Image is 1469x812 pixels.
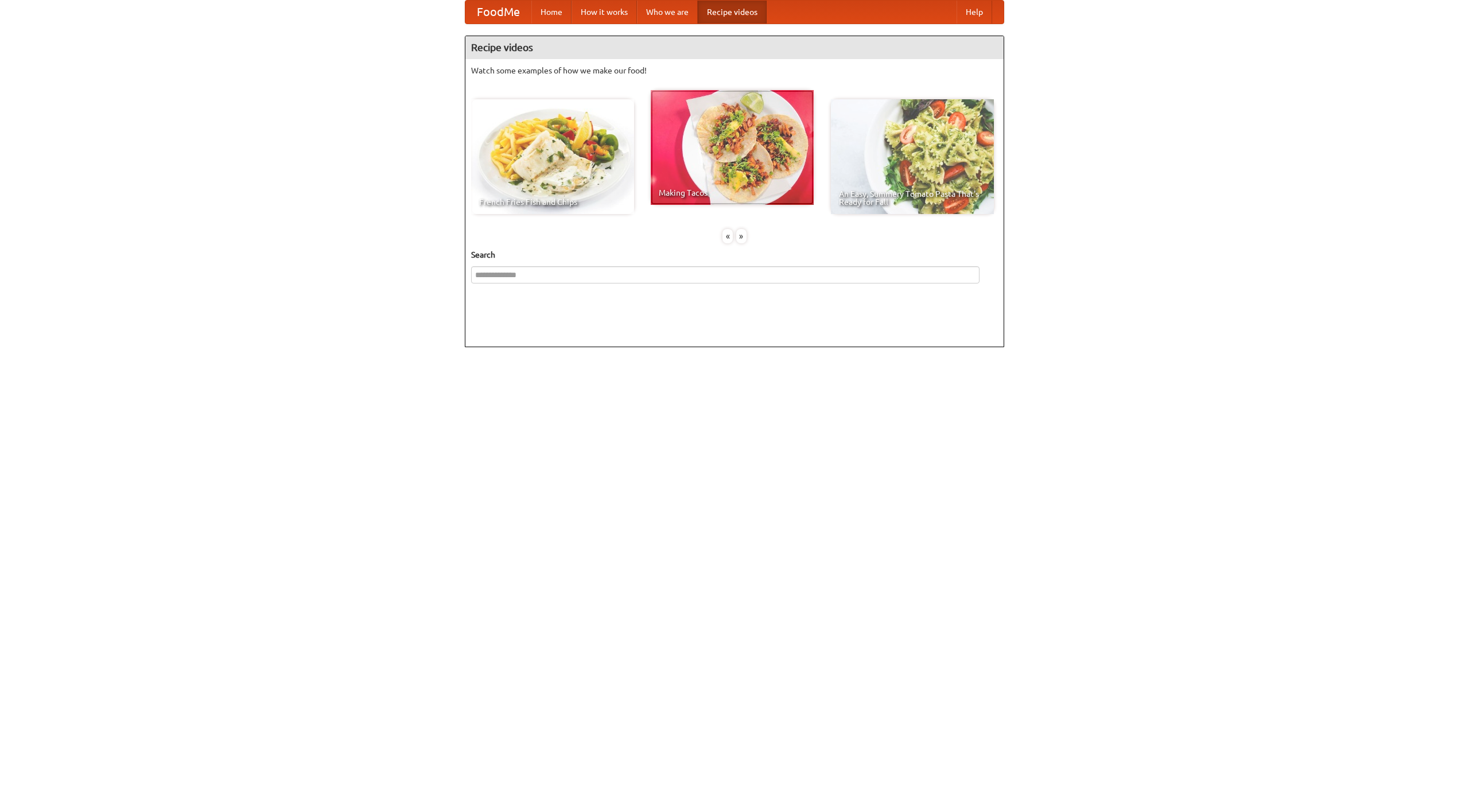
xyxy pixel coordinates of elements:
[572,1,637,24] a: How it works
[698,1,767,24] a: Recipe videos
[651,90,814,205] a: Making Tacos
[471,65,998,76] p: Watch some examples of how we make our food!
[471,99,634,214] a: French Fries Fish and Chips
[831,99,994,214] a: An Easy, Summery Tomato Pasta That's Ready for Fall
[957,1,992,24] a: Help
[471,249,998,261] h5: Search
[479,198,626,206] span: French Fries Fish and Chips
[531,1,572,24] a: Home
[659,189,806,197] span: Making Tacos
[465,36,1004,59] h4: Recipe videos
[722,229,733,243] div: «
[839,190,986,206] span: An Easy, Summery Tomato Pasta That's Ready for Fall
[637,1,698,24] a: Who we are
[465,1,531,24] a: FoodMe
[736,229,747,243] div: »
